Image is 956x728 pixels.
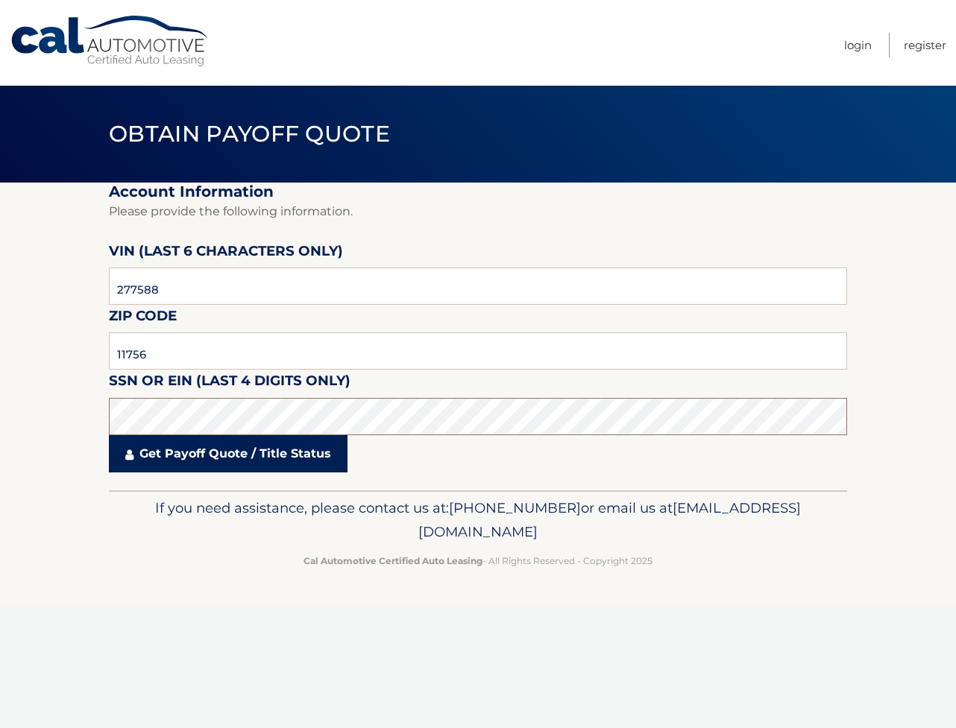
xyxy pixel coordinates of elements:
a: Get Payoff Quote / Title Status [109,435,348,472]
label: SSN or EIN (last 4 digits only) [109,370,350,397]
label: VIN (last 6 characters only) [109,240,343,268]
a: Register [904,33,946,57]
p: If you need assistance, please contact us at: or email us at [119,496,837,544]
a: Cal Automotive [10,15,211,68]
p: Please provide the following information. [109,201,847,222]
h2: Account Information [109,183,847,201]
span: Obtain Payoff Quote [109,120,390,148]
strong: Cal Automotive Certified Auto Leasing [304,555,482,566]
label: Zip Code [109,305,177,332]
span: [PHONE_NUMBER] [449,499,581,516]
p: - All Rights Reserved - Copyright 2025 [119,553,837,569]
a: Login [844,33,872,57]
